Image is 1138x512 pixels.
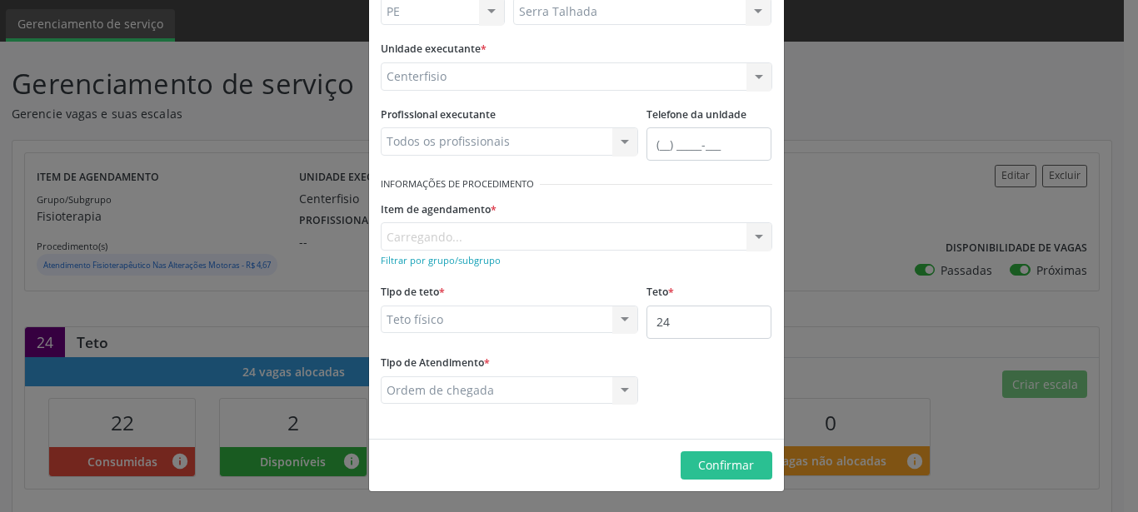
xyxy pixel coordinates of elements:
[381,251,501,267] a: Filtrar por grupo/subgrupo
[646,127,771,161] input: (__) _____-___
[381,254,501,266] small: Filtrar por grupo/subgrupo
[381,102,496,128] label: Profissional executante
[646,102,746,128] label: Telefone da unidade
[681,451,772,480] button: Confirmar
[381,350,490,376] label: Tipo de Atendimento
[381,280,445,306] label: Tipo de teto
[381,196,497,222] label: Item de agendamento
[381,177,534,191] small: Informações de Procedimento
[646,306,771,339] input: Ex. 100
[698,457,754,473] span: Confirmar
[646,280,674,306] label: Teto
[381,37,487,62] label: Unidade executante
